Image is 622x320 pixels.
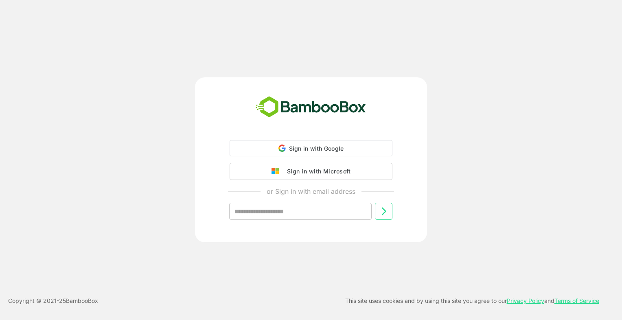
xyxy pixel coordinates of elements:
p: Copyright © 2021- 25 BambooBox [8,296,98,306]
a: Terms of Service [554,297,599,304]
span: Sign in with Google [289,145,344,152]
img: bamboobox [251,94,370,121]
p: This site uses cookies and by using this site you agree to our and [345,296,599,306]
a: Privacy Policy [507,297,544,304]
button: Sign in with Microsoft [230,163,392,180]
p: or Sign in with email address [267,186,355,196]
img: google [272,168,283,175]
div: Sign in with Microsoft [283,166,350,177]
div: Sign in with Google [230,140,392,156]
